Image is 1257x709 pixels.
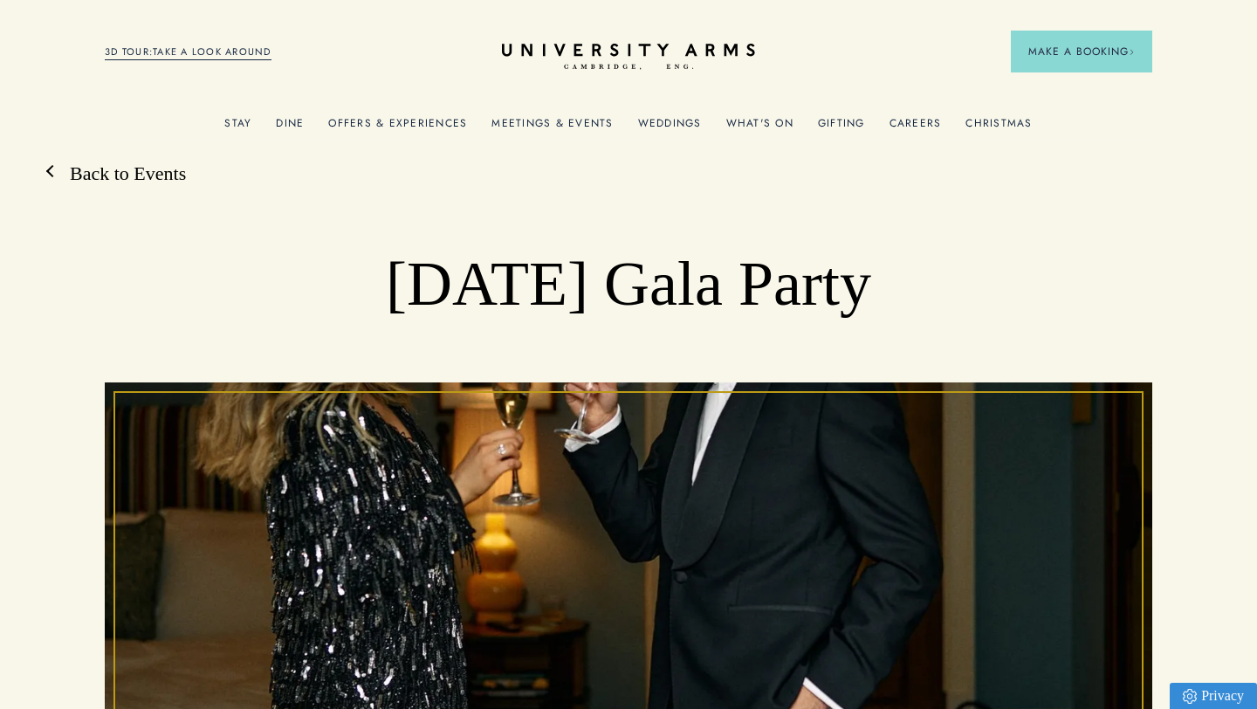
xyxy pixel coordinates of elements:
[328,117,467,140] a: Offers & Experiences
[726,117,793,140] a: What's On
[890,117,942,140] a: Careers
[1183,689,1197,704] img: Privacy
[105,45,271,60] a: 3D TOUR:TAKE A LOOK AROUND
[1129,49,1135,55] img: Arrow icon
[1028,44,1135,59] span: Make a Booking
[1170,683,1257,709] a: Privacy
[209,247,1047,322] h1: [DATE] Gala Party
[491,117,613,140] a: Meetings & Events
[965,117,1032,140] a: Christmas
[818,117,865,140] a: Gifting
[638,117,702,140] a: Weddings
[276,117,304,140] a: Dine
[502,44,755,71] a: Home
[52,161,186,187] a: Back to Events
[1011,31,1152,72] button: Make a BookingArrow icon
[224,117,251,140] a: Stay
